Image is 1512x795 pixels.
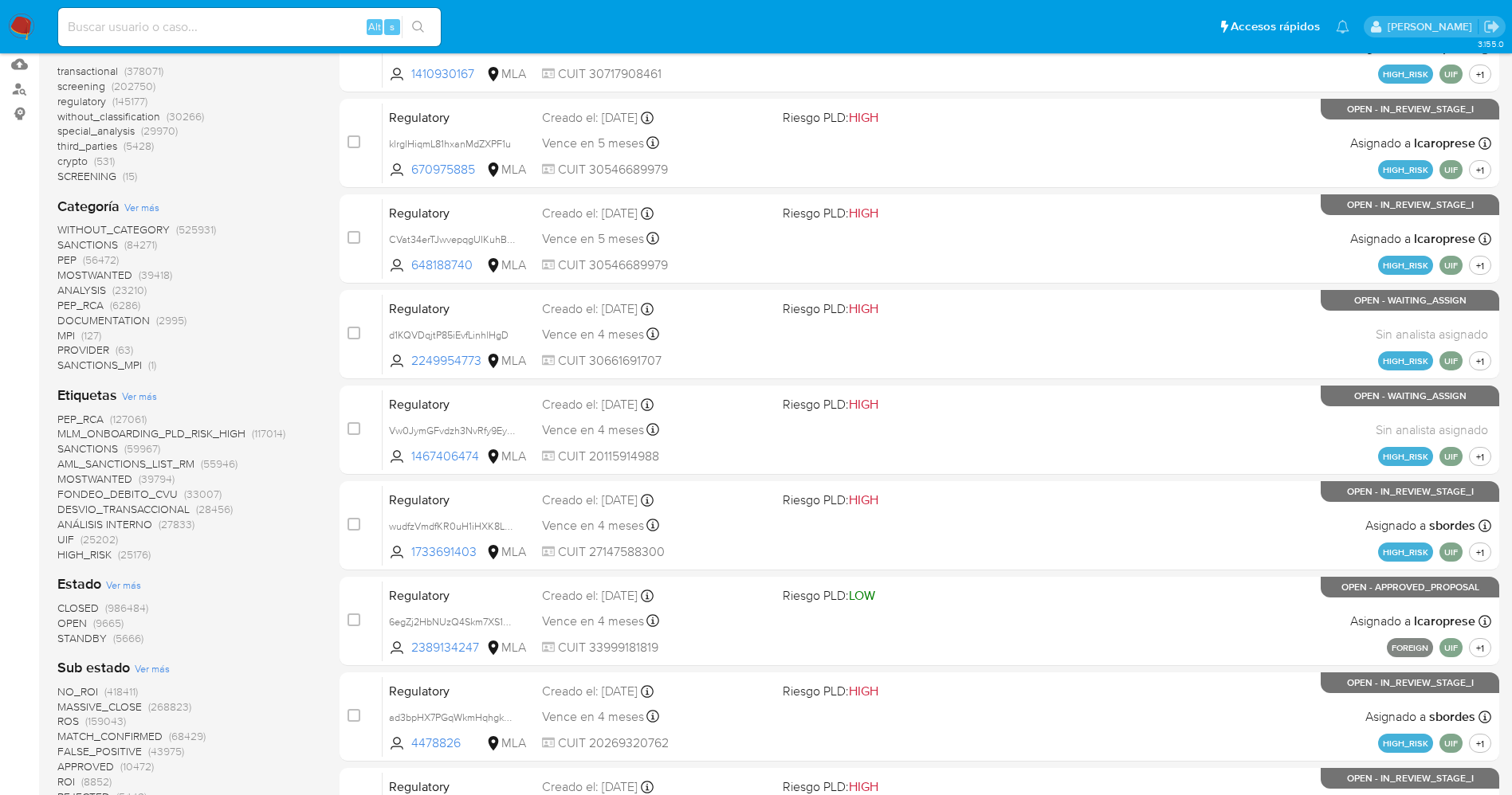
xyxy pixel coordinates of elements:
[58,17,441,37] input: Buscar usuario o caso...
[1388,19,1478,34] p: jesica.barrios@mercadolibre.com
[1336,20,1349,33] a: Notificaciones
[1483,18,1500,35] a: Salir
[402,16,434,38] button: search-icon
[368,19,381,34] span: Alt
[1478,37,1504,50] span: 3.155.0
[390,19,395,34] span: s
[1231,18,1320,35] span: Accesos rápidos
